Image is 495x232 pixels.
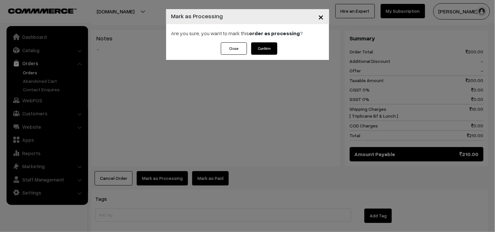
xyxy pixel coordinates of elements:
[166,24,329,42] div: Are you sure, you want to mark this ?
[221,42,247,55] button: Close
[171,12,223,21] h4: Mark as Processing
[318,10,324,22] span: ×
[251,42,277,55] button: Confirm
[313,7,329,27] button: Close
[249,30,300,36] strong: order as processing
